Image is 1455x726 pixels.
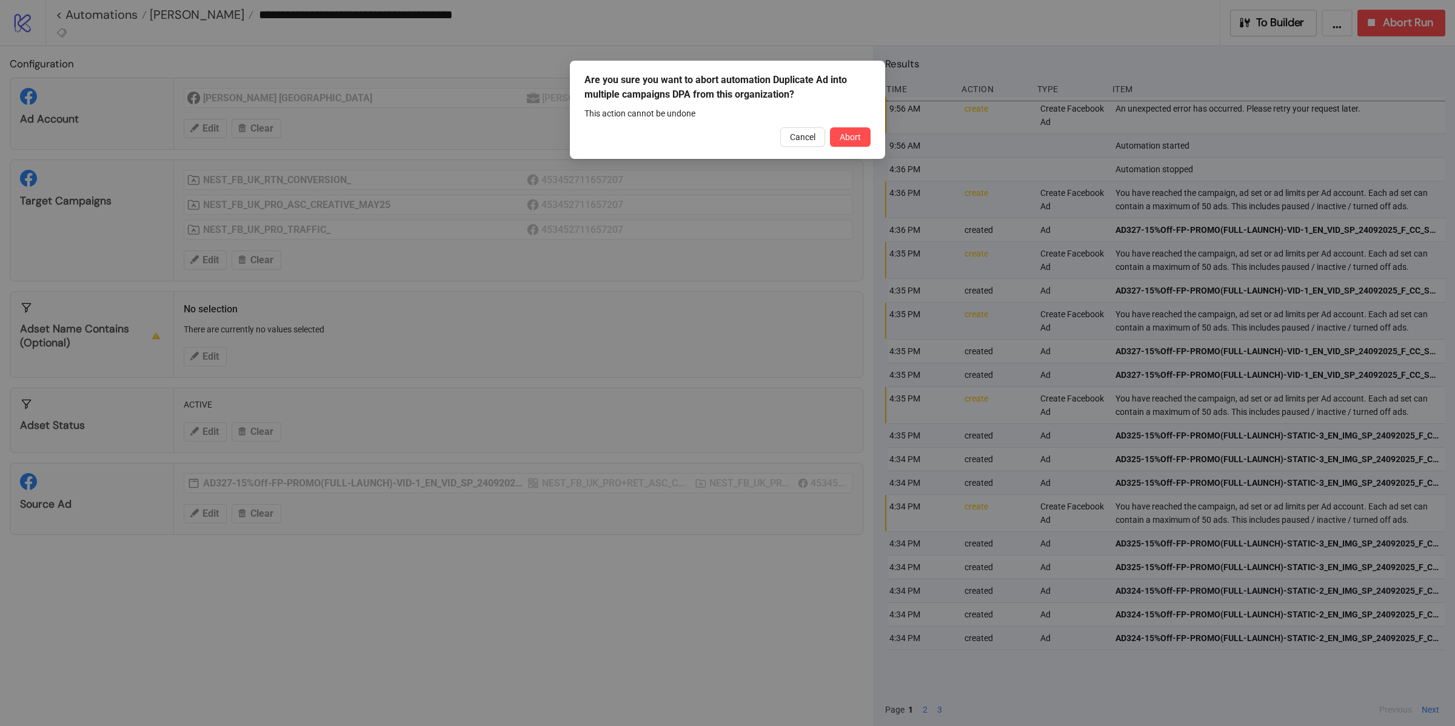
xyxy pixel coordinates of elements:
[790,132,815,142] span: Cancel
[584,107,871,120] div: This action cannot be undone
[830,127,871,147] button: Abort
[840,132,861,142] span: Abort
[780,127,825,147] button: Cancel
[584,73,871,102] div: Are you sure you want to abort automation Duplicate Ad into multiple campaigns DPA from this orga...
